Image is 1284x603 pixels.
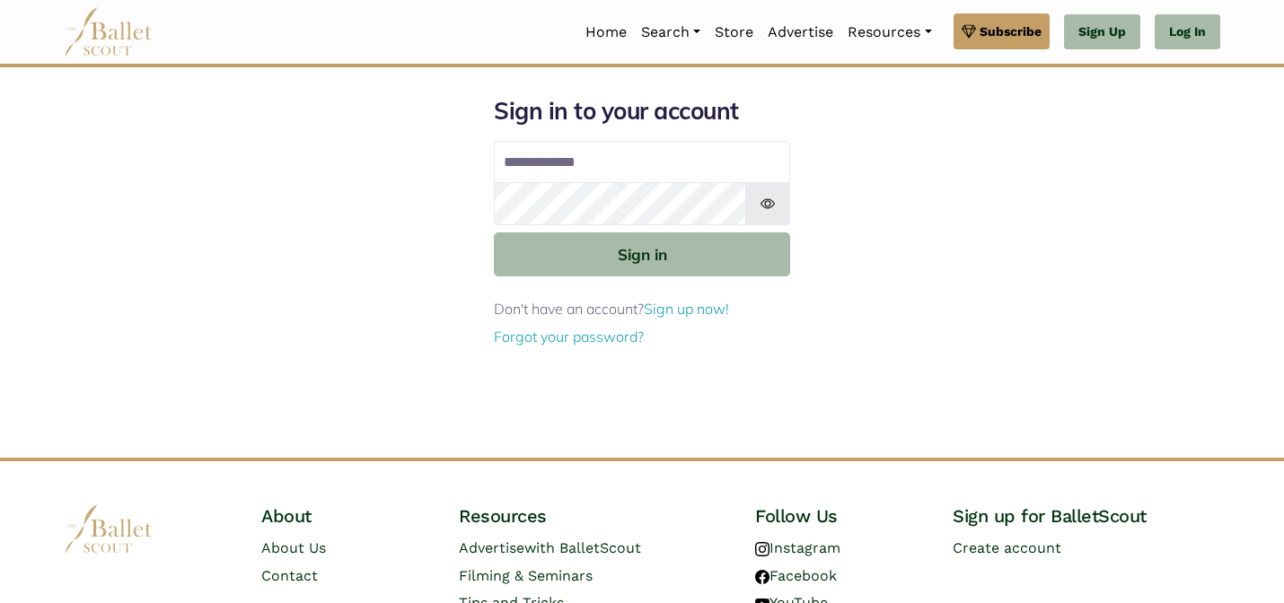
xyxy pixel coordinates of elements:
img: instagram logo [755,542,770,556]
h4: Sign up for BalletScout [953,504,1220,528]
p: Don't have an account? [494,298,790,321]
img: logo [64,504,154,554]
span: with BalletScout [524,539,641,556]
a: Contact [261,567,318,584]
h4: Follow Us [755,504,924,528]
a: Facebook [755,567,837,584]
a: Filming & Seminars [459,567,593,584]
a: Create account [953,539,1061,556]
a: Subscribe [954,13,1050,49]
a: About Us [261,539,326,556]
a: Log In [1155,14,1220,50]
span: Subscribe [980,22,1042,41]
img: facebook logo [755,570,770,584]
h4: Resources [459,504,726,528]
a: Store [708,13,761,51]
a: Resources [840,13,938,51]
img: gem.svg [962,22,976,41]
h1: Sign in to your account [494,96,790,127]
a: Instagram [755,539,840,556]
h4: About [261,504,430,528]
a: Advertise [761,13,840,51]
a: Forgot your password? [494,328,644,345]
a: Advertisewith BalletScout [459,539,641,556]
a: Sign up now! [644,300,729,318]
a: Search [634,13,708,51]
button: Sign in [494,232,790,276]
a: Sign Up [1064,14,1140,50]
a: Home [578,13,634,51]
